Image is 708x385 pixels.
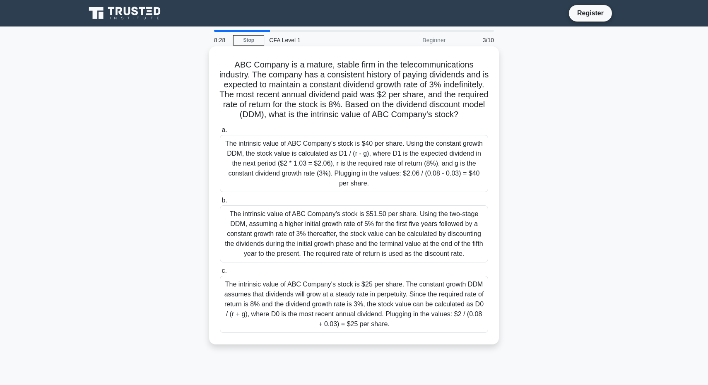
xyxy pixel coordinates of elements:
div: 8:28 [209,32,233,48]
a: Stop [233,35,264,46]
a: Register [572,8,609,18]
div: CFA Level 1 [264,32,378,48]
h5: ABC Company is a mature, stable firm in the telecommunications industry. The company has a consis... [219,60,489,120]
span: b. [222,197,227,204]
div: The intrinsic value of ABC Company's stock is $25 per share. The constant growth DDM assumes that... [220,276,488,333]
span: a. [222,126,227,133]
div: 3/10 [450,32,499,48]
div: The intrinsic value of ABC Company's stock is $51.50 per share. Using the two-stage DDM, assuming... [220,205,488,262]
div: Beginner [378,32,450,48]
div: The intrinsic value of ABC Company's stock is $40 per share. Using the constant growth DDM, the s... [220,135,488,192]
span: c. [222,267,226,274]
